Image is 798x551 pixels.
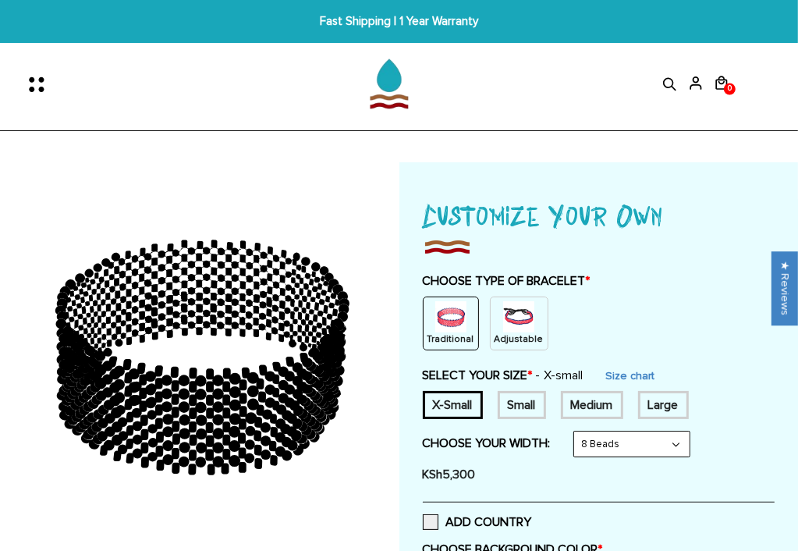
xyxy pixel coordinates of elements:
[710,89,736,91] a: 0
[427,332,474,346] p: Traditional
[423,297,479,350] div: Non String
[490,297,548,350] div: String
[495,332,544,346] p: Adjustable
[193,12,606,30] span: Fast Shipping | 1 Year Warranty
[503,301,534,332] img: string.PNG
[423,514,532,530] label: ADD COUNTRY
[724,77,736,101] span: 0
[423,391,483,419] div: 6 inches
[423,236,471,258] img: imgboder_100x.png
[23,66,66,103] button: Menu
[435,301,466,332] img: non-string.png
[423,467,476,482] span: KSh5,300
[561,391,623,419] div: 7.5 inches
[638,391,689,419] div: 8 inches
[423,368,583,383] label: SELECT YOUR SIZE
[771,251,798,325] div: Click to open Judge.me floating reviews tab
[536,368,583,383] span: X-small
[423,435,551,451] label: CHOOSE YOUR WIDTH:
[498,391,546,419] div: 7 inches
[423,273,775,289] label: CHOOSE TYPE OF BRACELET
[423,194,775,236] h1: Customize Your Own
[606,369,655,382] a: Size chart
